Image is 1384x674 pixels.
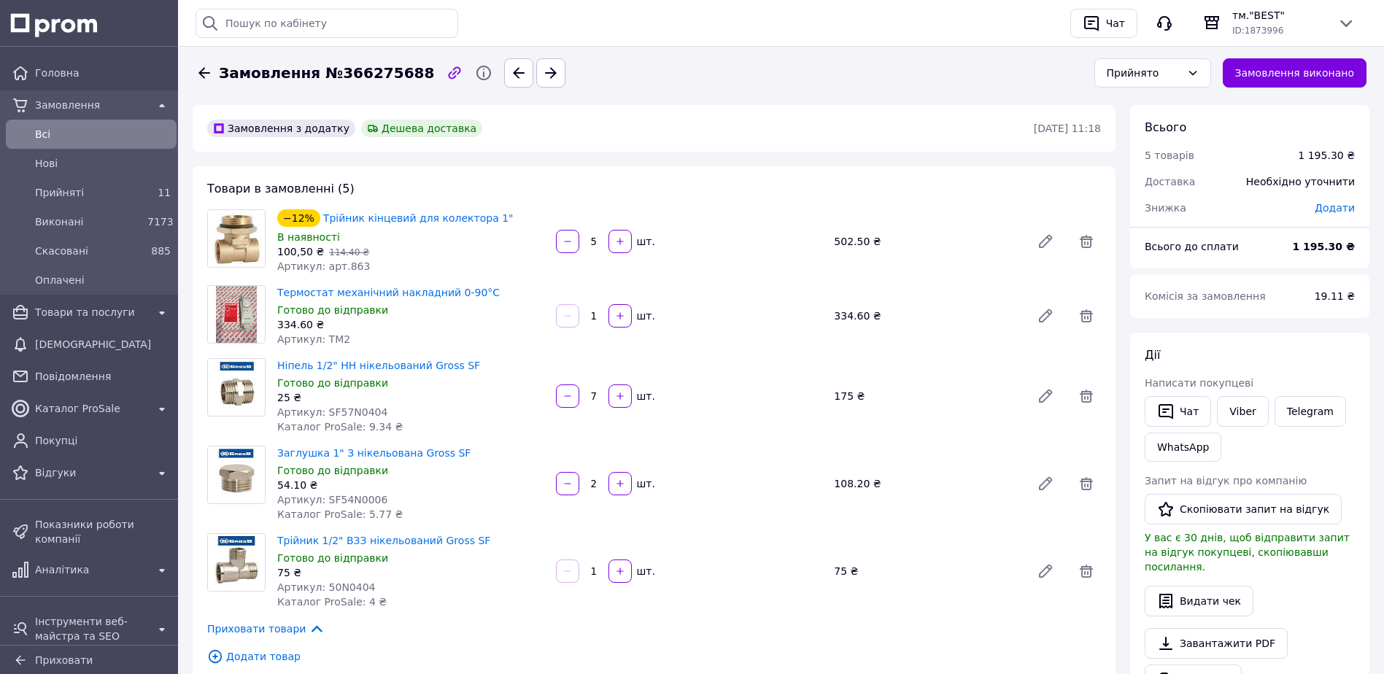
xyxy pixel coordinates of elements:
a: Ніпель 1/2" НН нікельований Gross SF [277,360,480,371]
span: Аналітика [35,562,147,577]
div: Дешева доставка [361,120,482,137]
span: Видалити [1072,469,1101,498]
span: Доставка [1145,176,1195,187]
span: Артикул: SF57N0404 [277,406,387,418]
div: 334.60 ₴ [277,317,544,332]
a: Редагувати [1031,381,1060,411]
input: Пошук по кабінету [196,9,458,38]
div: шт. [633,389,657,403]
span: 11 [158,187,171,198]
span: Товари в замовленні (5) [207,182,355,195]
a: WhatsApp [1145,433,1221,462]
div: Замовлення з додатку [207,120,355,137]
div: шт. [633,234,657,249]
span: Артикул: SF54N0006 [277,494,387,505]
span: Написати покупцеві [1145,377,1253,389]
span: Приховати товари [207,621,325,637]
span: Запит на відгук про компанію [1145,475,1307,487]
span: Нові [35,156,171,171]
div: шт. [633,309,657,323]
span: Головна [35,66,171,80]
span: Видалити [1072,227,1101,256]
b: 1 195.30 ₴ [1292,241,1355,252]
span: 19.11 ₴ [1315,290,1355,302]
div: шт. [633,564,657,578]
a: Редагувати [1031,557,1060,586]
span: Каталог ProSale: 5.77 ₴ [277,508,403,520]
span: Артикул: арт.863 [277,260,370,272]
span: ID: 1873996 [1232,26,1283,36]
img: Трійник кінцевий для колектора 1" [208,210,265,267]
span: Видалити [1072,557,1101,586]
span: Відгуки [35,465,147,480]
button: Замовлення виконано [1223,58,1367,88]
img: Термостат механічний накладний 0-90°С [216,286,258,343]
span: Готово до відправки [277,377,388,389]
a: Редагувати [1031,227,1060,256]
span: Повідомлення [35,369,171,384]
span: 7173 [147,216,174,228]
span: Артикул: 50N0404 [277,581,376,593]
span: Всi [35,127,171,142]
a: Термостат механічний накладний 0-90°С [277,287,500,298]
span: Каталог ProSale: 4 ₴ [277,596,387,608]
time: [DATE] 11:18 [1034,123,1101,134]
span: тм."BEST" [1232,8,1326,23]
a: Трійник кінцевий для колектора 1" [323,212,514,224]
span: Скасовані [35,244,142,258]
span: Додати товар [207,648,1101,665]
span: 5 товарів [1145,150,1194,161]
span: Готово до відправки [277,465,388,476]
img: Заглушка 1" З нікельована Gross SF [208,447,265,503]
div: шт. [633,476,657,491]
span: [DEMOGRAPHIC_DATA] [35,337,171,352]
div: Необхідно уточнити [1237,166,1364,198]
div: Чат [1103,12,1128,34]
span: Видалити [1072,301,1101,330]
span: Дії [1145,348,1160,362]
span: Артикул: ТМ2 [277,333,350,345]
span: Каталог ProSale: 9.34 ₴ [277,421,403,433]
span: Приховати [35,654,93,666]
span: Знижка [1145,202,1186,214]
span: Замовлення №366275688 [219,63,434,84]
div: 334.60 ₴ [828,306,1025,326]
span: Всього [1145,120,1186,134]
span: Товари та послуги [35,305,147,319]
div: 75 ₴ [277,565,544,580]
a: Редагувати [1031,301,1060,330]
div: −12% [277,209,320,227]
span: Інструменти веб-майстра та SEO [35,614,147,643]
span: Прийняті [35,185,142,200]
div: 108.20 ₴ [828,473,1025,494]
a: Завантажити PDF [1145,628,1288,659]
span: Покупці [35,433,171,448]
div: Прийнято [1107,65,1181,81]
span: Показники роботи компанії [35,517,171,546]
span: 114.40 ₴ [329,247,369,257]
div: 54.10 ₴ [277,478,544,492]
span: Комісія за замовлення [1145,290,1266,302]
a: Заглушка 1" З нікельована Gross SF [277,447,471,459]
span: Каталог ProSale [35,401,147,416]
div: 1 195.30 ₴ [1298,148,1355,163]
span: В наявності [277,231,340,243]
span: Виконані [35,214,142,229]
span: Готово до відправки [277,304,388,316]
button: Чат [1070,9,1137,38]
span: Видалити [1072,381,1101,411]
span: Готово до відправки [277,552,388,564]
img: Трійник 1/2" ВЗЗ нікельований Gross SF [209,534,264,591]
div: 502.50 ₴ [828,231,1025,252]
button: Скопіювати запит на відгук [1145,494,1342,524]
button: Чат [1145,396,1211,427]
a: Трійник 1/2" ВЗЗ нікельований Gross SF [277,535,490,546]
span: Додати [1315,202,1355,214]
button: Видати чек [1145,586,1253,616]
div: 75 ₴ [828,561,1025,581]
div: 25 ₴ [277,390,544,405]
img: Ніпель 1/2" НН нікельований Gross SF [209,359,263,416]
span: Замовлення [35,98,147,112]
span: У вас є 30 днів, щоб відправити запит на відгук покупцеві, скопіювавши посилання. [1145,532,1350,573]
span: 885 [151,245,171,257]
